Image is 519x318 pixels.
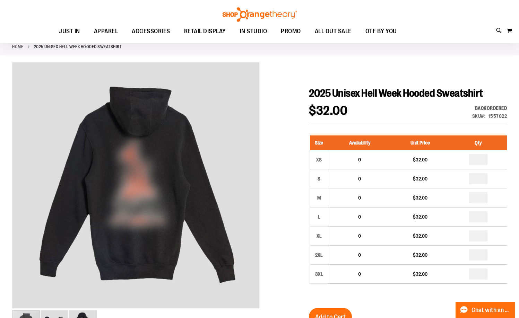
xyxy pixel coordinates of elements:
[394,175,446,182] div: $32.00
[94,24,118,39] span: APPAREL
[450,135,507,150] th: Qty
[59,24,80,39] span: JUST IN
[240,24,267,39] span: IN STUDIO
[309,87,483,99] span: 2025 Unisex Hell Week Hooded Sweatshirt
[488,113,507,120] div: 1557822
[358,252,361,258] span: 0
[358,271,361,277] span: 0
[472,105,507,112] div: Availability
[391,135,450,150] th: Unit Price
[472,105,507,112] div: Backordered
[315,24,352,39] span: ALL OUT SALE
[394,251,446,258] div: $32.00
[394,156,446,163] div: $32.00
[314,269,324,279] div: 3XL
[184,24,226,39] span: RETAIL DISPLAY
[314,193,324,203] div: M
[394,271,446,277] div: $32.00
[365,24,397,39] span: OTF BY YOU
[314,174,324,184] div: S
[456,302,515,318] button: Chat with an Expert
[328,135,391,150] th: Availability
[472,113,486,119] strong: SKU
[314,231,324,241] div: XL
[314,154,324,165] div: XS
[358,157,361,162] span: 0
[132,24,170,39] span: ACCESSORIES
[394,213,446,220] div: $32.00
[314,250,324,260] div: 2XL
[12,61,260,309] img: 2025 Hell Week Hooded Sweatshirt
[358,176,361,182] span: 0
[472,307,511,313] span: Chat with an Expert
[12,62,260,310] div: 2025 Hell Week Hooded Sweatshirt
[358,214,361,220] span: 0
[222,7,298,22] img: Shop Orangetheory
[314,212,324,222] div: L
[394,232,446,239] div: $32.00
[358,195,361,201] span: 0
[309,104,347,118] span: $32.00
[34,44,122,50] strong: 2025 Unisex Hell Week Hooded Sweatshirt
[12,44,23,50] a: Home
[310,135,328,150] th: Size
[358,233,361,239] span: 0
[394,194,446,201] div: $32.00
[281,24,301,39] span: PROMO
